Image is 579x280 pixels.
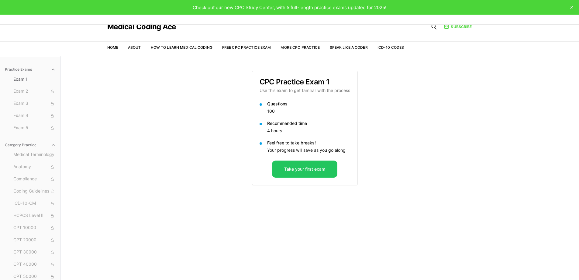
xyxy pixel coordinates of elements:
button: HCPCS Level II [11,211,58,221]
span: Check out our new CPC Study Center, with 5 full-length practice exams updated for 2025! [193,5,386,10]
span: Exam 1 [13,76,56,82]
button: CPT 20000 [11,235,58,245]
a: More CPC Practice [281,45,320,50]
span: HCPCS Level II [13,212,56,219]
p: 100 [267,108,350,114]
button: CPT 30000 [11,247,58,257]
span: CPT 40000 [13,261,56,268]
a: ICD-10 Codes [377,45,404,50]
h3: CPC Practice Exam 1 [260,78,350,86]
p: Use this exam to get familiar with the process [260,87,350,94]
button: Coding Guidelines [11,186,58,196]
p: Recommended time [267,120,350,126]
span: CPT 30000 [13,249,56,256]
span: ICD-10-CM [13,200,56,207]
button: Exam 4 [11,111,58,121]
button: Exam 5 [11,123,58,133]
button: Anatomy [11,162,58,172]
button: close [567,2,577,12]
a: About [128,45,141,50]
iframe: portal-trigger [480,250,579,280]
button: Practice Exams [2,65,58,74]
a: Medical Coding Ace [107,23,176,30]
button: ICD-10-CM [11,199,58,208]
span: Exam 4 [13,112,56,119]
span: Exam 5 [13,125,56,131]
button: Category Practice [2,140,58,150]
p: Feel free to take breaks! [267,140,350,146]
a: Free CPC Practice Exam [222,45,271,50]
span: Coding Guidelines [13,188,56,195]
span: Exam 3 [13,100,56,107]
button: Compliance [11,174,58,184]
p: Your progress will save as you go along [267,147,350,153]
a: How to Learn Medical Coding [151,45,212,50]
button: Take your first exam [272,161,337,178]
button: Exam 2 [11,87,58,96]
p: 4 hours [267,128,350,134]
a: Home [107,45,118,50]
span: CPT 20000 [13,237,56,243]
span: Anatomy [13,164,56,170]
p: Questions [267,101,350,107]
button: Exam 1 [11,74,58,84]
button: CPT 10000 [11,223,58,233]
span: CPT 50000 [13,273,56,280]
button: Exam 3 [11,99,58,108]
span: Exam 2 [13,88,56,95]
span: Medical Terminology [13,151,56,158]
a: Speak Like a Coder [330,45,368,50]
span: CPT 10000 [13,225,56,231]
button: Medical Terminology [11,150,58,160]
a: Subscribe [444,24,472,30]
span: Compliance [13,176,56,183]
button: CPT 40000 [11,260,58,269]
